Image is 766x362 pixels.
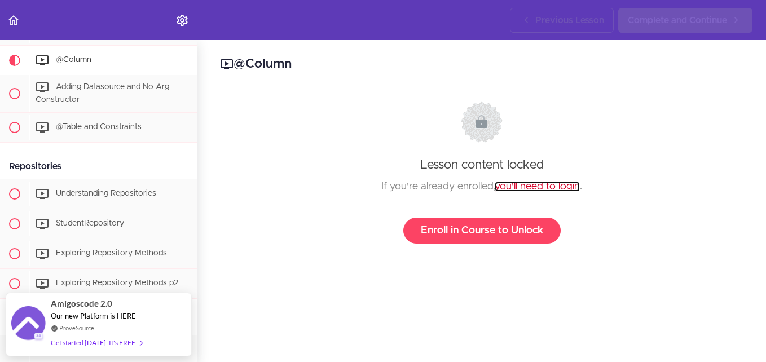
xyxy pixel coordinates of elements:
a: Enroll in Course to Unlock [403,218,561,244]
div: Lesson content locked [231,101,733,244]
span: Exploring Repository Methods [56,249,167,257]
span: Previous Lesson [535,14,604,27]
span: Our new Platform is HERE [51,311,136,320]
a: ProveSource [59,323,94,333]
svg: Back to course curriculum [7,14,20,27]
span: @Table and Constraints [56,123,142,131]
div: Get started [DATE]. It's FREE [51,336,142,349]
span: Understanding Repositories [56,189,156,197]
img: provesource social proof notification image [11,306,45,343]
span: @Column [56,56,91,64]
a: you'll need to login [495,182,580,192]
span: Amigoscode 2.0 [51,297,112,310]
a: Previous Lesson [510,8,614,33]
svg: Settings Menu [175,14,189,27]
div: If you're already enrolled, . [231,178,733,195]
span: Adding Datasource and No Arg Constructor [36,83,169,104]
h2: @Column [220,55,743,74]
span: Exploring Repository Methods p2 [56,279,178,287]
span: StudentRepository [56,219,124,227]
a: Complete and Continue [618,8,752,33]
span: Complete and Continue [628,14,727,27]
